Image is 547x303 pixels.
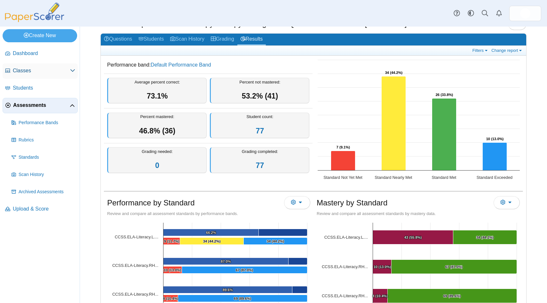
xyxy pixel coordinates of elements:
text: Standard Nearly Met [375,175,412,180]
a: ps.pRkW6P81mIohg4ne [509,6,541,21]
text: 66.2% [206,231,216,235]
a: Results [237,34,266,45]
path: [object Object], 10. Standard Not Yet Met. [163,267,182,274]
span: Performance Bands [19,120,75,126]
a: [object Object] [115,235,158,239]
text: 10 (13.0%) [486,137,504,141]
path: [object Object], 8. Standard Not Yet Met. [163,295,178,302]
path: [object Object], 66.23376623376623. Average Percent Correct. [163,229,259,236]
a: Students [3,81,78,96]
text: 34 (44.2%) [267,239,284,243]
a: Alerts [492,6,506,20]
text: Standard Exceeded [477,175,512,180]
img: PaperScorer [3,3,67,22]
span: Archived Assessments [19,189,75,195]
a: Rubrics [9,132,78,148]
path: [object Object], 10. Not Mastered. [373,260,392,274]
text: 89.6% [223,288,233,292]
path: [object Object], 87.01298701298701. Average Percent Correct. [163,258,289,265]
tspan: CCSS.ELA-Literacy.L.... [324,235,368,240]
path: Standard Nearly Met, 34. Overall Assessment Performance. [382,76,406,171]
text: 8 (10.4%) [372,294,388,298]
path: [object Object], 69. Standard Exceeded. [178,295,307,302]
a: PaperScorer [3,18,67,23]
a: Create New [3,29,77,42]
span: 46.8% (36) [139,127,175,135]
div: Review and compare all assessment standards by performance bands. [107,211,310,217]
text: 8 (10.4%) [163,297,179,300]
div: Percent mastered: [107,113,207,139]
path: [object Object], 10.389610389610397. Average Percent Not Correct. [292,286,307,293]
a: [object Object] [112,292,158,297]
a: Assessments [3,98,78,113]
tspan: CCSS.ELA-Literacy.L.... [115,235,158,239]
a: Performance Bands [9,115,78,131]
div: Grading needed: [107,147,207,173]
path: [object Object], 67. Standard Exceeded. [182,267,307,274]
text: 67 (87.0%) [445,265,463,269]
a: Scan History [167,34,208,45]
button: More options [284,196,310,209]
span: Dashboard [13,50,75,57]
text: 69 (89.6%) [234,297,251,300]
a: Students [135,34,167,45]
path: [object Object], 8. Not Mastered. [373,289,388,303]
span: 53.2% (41) [242,92,278,100]
path: [object Object], 33.76623376623377. Average Percent Not Correct. [259,229,307,236]
text: 7 (9.1%) [337,145,350,149]
a: Upload & Score [3,202,78,217]
span: 73.1% [147,92,168,100]
a: Change report [490,48,525,53]
text: 9 (11.7%) [164,239,180,243]
path: [object Object], 67. Mastered. [392,260,517,274]
div: Student count: [210,113,309,139]
span: Rubrics [19,137,75,143]
path: Standard Not Yet Met, 7. Overall Assessment Performance. [331,151,355,171]
a: Questions [101,34,135,45]
div: Grading completed: [210,147,309,173]
div: Average percent correct: [107,78,207,104]
a: Dashboard [3,46,78,61]
span: Assessments [13,102,70,109]
h1: Mastery by Standard [317,197,387,208]
a: Standards [9,150,78,165]
a: Filters [471,48,490,53]
tspan: CCSS.ELA-Literacy.RH... [112,292,158,297]
path: Standard Met, 26. Overall Assessment Performance. [432,99,456,171]
text: 34 (44.2%) [203,239,221,243]
div: Review and compare all assessment standards by mastery data. [317,211,520,217]
tspan: CCSS.ELA-Literacy.RH... [322,293,368,298]
path: Standard Exceeded, 10. Overall Assessment Performance. [483,143,507,171]
span: Scan History [19,171,75,178]
tspan: CCSS.ELA-Literacy.RH... [322,264,368,269]
text: 26 (33.8%) [436,93,453,97]
a: 77 [256,161,264,170]
path: [object Object], 12.987012987012989. Average Percent Not Correct. [289,258,307,265]
text: 34 (44.2%) [476,235,494,239]
span: Marybeth Insogna [520,8,530,19]
text: 34 (44.2%) [385,71,403,75]
text: 10 (13.0%) [164,268,181,272]
span: Classes [13,67,70,74]
h1: Performance by Standard [107,197,194,208]
svg: Interactive chart [314,57,523,185]
a: Scan History [9,167,78,182]
button: More options [494,196,520,209]
a: Grading [208,34,237,45]
a: Classes [3,63,78,79]
text: 67 (87.0%) [236,268,253,272]
path: [object Object], 34. Mastered. [453,230,517,244]
text: Standard Met [432,175,456,180]
a: CCSS.ELA-Literacy.RH.9-10.3 [322,293,368,298]
a: CCSS.ELA-Literacy.L.9-10.3 [324,235,368,240]
span: Students [13,84,75,92]
text: Standard Not Yet Met [323,175,362,180]
path: [object Object], 43. Not Mastered. [373,230,453,244]
path: [object Object], 34. Standard Exceeded. [244,238,307,245]
path: [object Object], 69. Mastered. [388,289,517,303]
text: 43 (55.8%) [404,235,422,239]
path: [object Object], 9. Standard Not Yet Met. [163,238,180,245]
a: Default Performance Band [151,62,211,68]
a: [object Object] [112,263,158,268]
img: ps.pRkW6P81mIohg4ne [520,8,530,19]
